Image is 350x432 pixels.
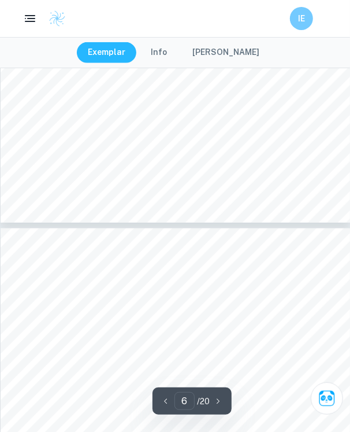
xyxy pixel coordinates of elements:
[197,395,210,408] p: / 20
[49,10,66,27] img: Clastify logo
[311,382,343,415] button: Ask Clai
[290,7,313,30] button: IE
[181,42,271,63] button: [PERSON_NAME]
[140,42,179,63] button: Info
[295,12,308,25] h6: IE
[77,42,137,63] button: Exemplar
[42,10,66,27] a: Clastify logo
